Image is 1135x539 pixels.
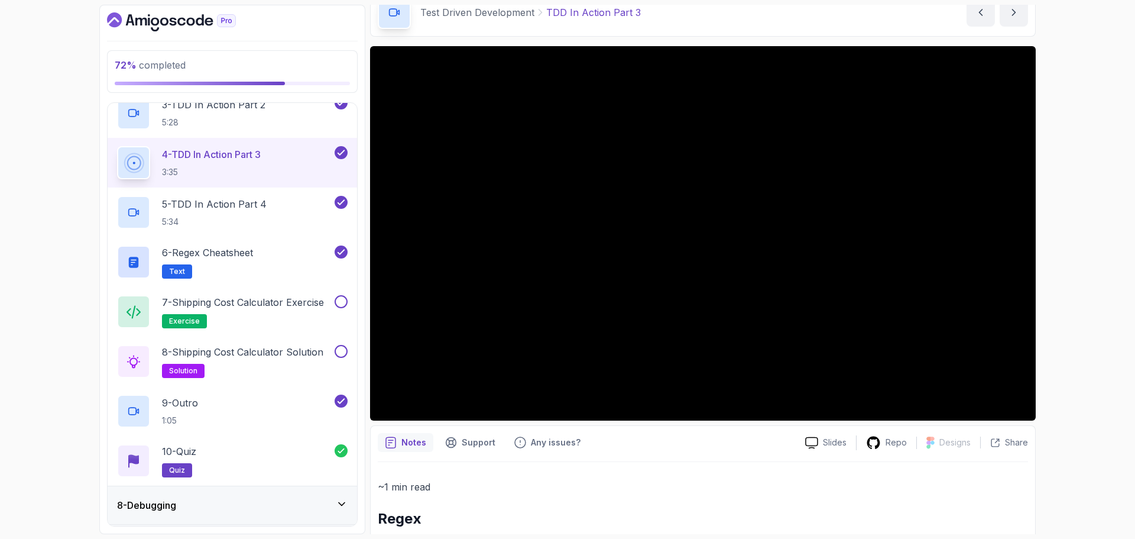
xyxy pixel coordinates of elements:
p: ~1 min read [378,479,1028,495]
span: solution [169,366,197,376]
p: 4 - TDD In Action Part 3 [162,147,261,162]
button: 10-Quizquiz [117,444,348,477]
button: 6-Regex CheatsheetText [117,246,348,279]
iframe: 4 - TDD In Action Part 3 [370,46,1036,421]
p: 10 - Quiz [162,444,196,459]
button: 9-Outro1:05 [117,395,348,428]
button: notes button [378,433,433,452]
button: Feedback button [507,433,588,452]
a: Slides [796,437,856,449]
button: Support button [438,433,502,452]
p: Any issues? [531,437,581,448]
p: Designs [939,437,971,448]
a: Repo [857,435,916,450]
p: 5 - TDD In Action Part 4 [162,197,267,211]
h3: 8 - Debugging [117,498,176,512]
span: 72 % [115,59,137,71]
button: 5-TDD In Action Part 45:34 [117,196,348,229]
p: Test Driven Development [420,5,534,20]
p: 6 - Regex Cheatsheet [162,246,253,260]
span: exercise [169,317,200,326]
span: quiz [169,466,185,475]
h2: Regex [378,509,1028,528]
p: 8 - Shipping Cost Calculator Solution [162,345,323,359]
span: completed [115,59,186,71]
button: 4-TDD In Action Part 33:35 [117,146,348,179]
p: 7 - Shipping Cost Calculator Exercise [162,295,324,309]
p: Slides [823,437,847,448]
button: 8-Shipping Cost Calculator Solutionsolution [117,345,348,378]
p: Repo [886,437,907,448]
button: 7-Shipping Cost Calculator Exerciseexercise [117,295,348,328]
span: Text [169,267,185,276]
button: 3-TDD In Action Part 25:28 [117,96,348,130]
p: 5:28 [162,117,265,128]
p: Support [462,437,495,448]
p: Notes [401,437,426,448]
a: Dashboard [107,12,263,31]
button: Share [980,437,1028,448]
p: 5:34 [162,216,267,228]
p: 9 - Outro [162,396,198,410]
p: TDD In Action Part 3 [546,5,641,20]
p: Share [1005,437,1028,448]
button: 8-Debugging [108,486,357,524]
p: 3:35 [162,166,261,178]
p: 3 - TDD In Action Part 2 [162,98,265,112]
p: 1:05 [162,415,198,427]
